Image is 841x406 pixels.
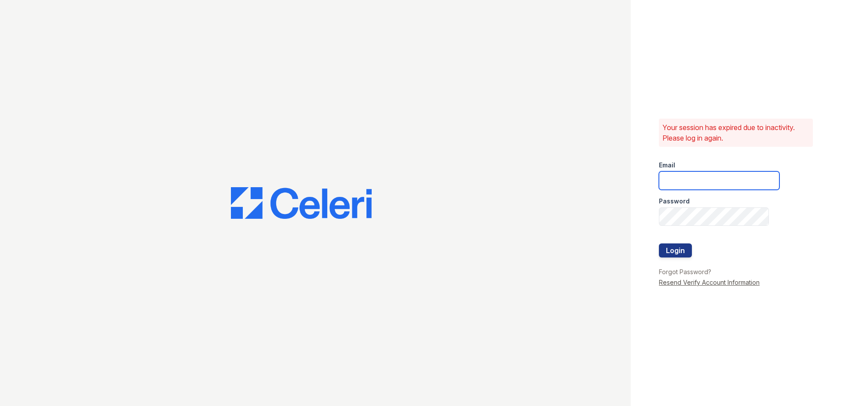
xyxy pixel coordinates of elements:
[659,161,675,170] label: Email
[659,279,760,286] a: Resend Verify Account Information
[659,268,711,275] a: Forgot Password?
[231,187,372,219] img: CE_Logo_Blue-a8612792a0a2168367f1c8372b55b34899dd931a85d93a1a3d3e32e68fde9ad4.png
[659,243,692,257] button: Login
[659,197,690,206] label: Password
[662,122,809,143] p: Your session has expired due to inactivity. Please log in again.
